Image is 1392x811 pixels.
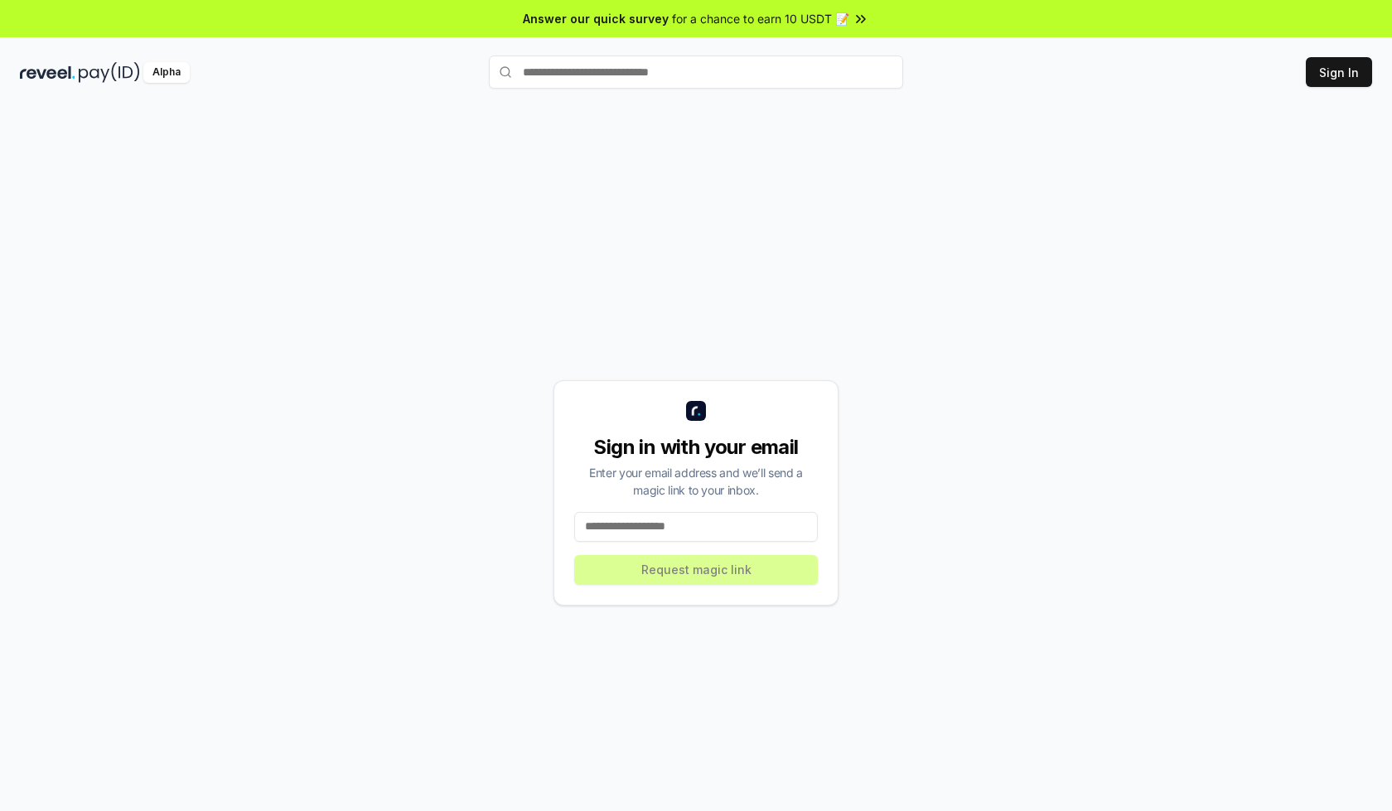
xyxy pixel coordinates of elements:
[523,10,669,27] span: Answer our quick survey
[574,464,818,499] div: Enter your email address and we’ll send a magic link to your inbox.
[1306,57,1372,87] button: Sign In
[143,62,190,83] div: Alpha
[20,62,75,83] img: reveel_dark
[79,62,140,83] img: pay_id
[686,401,706,421] img: logo_small
[672,10,849,27] span: for a chance to earn 10 USDT 📝
[574,434,818,461] div: Sign in with your email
